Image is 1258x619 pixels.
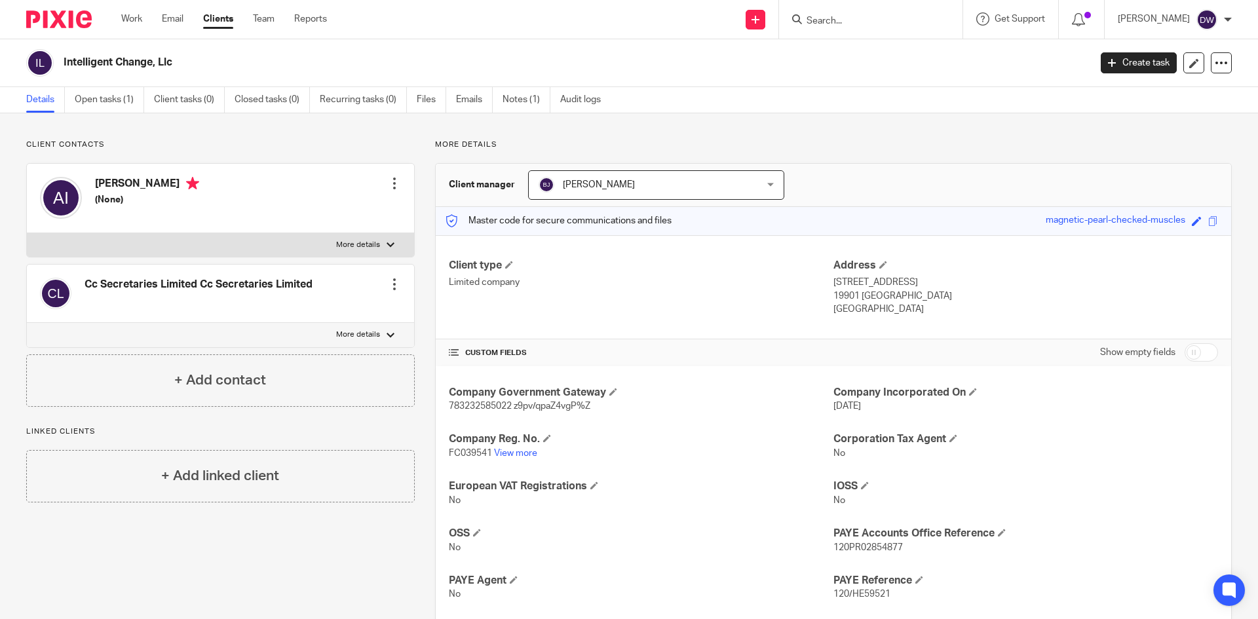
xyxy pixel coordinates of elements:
[186,177,199,190] i: Primary
[833,449,845,458] span: No
[833,259,1218,272] h4: Address
[26,140,415,150] p: Client contacts
[833,402,861,411] span: [DATE]
[85,278,313,291] h4: Cc Secretaries Limited Cc Secretaries Limited
[449,402,590,411] span: 783232585022 z9pv/qpaZ4vgP%Z
[449,276,833,289] p: Limited company
[833,432,1218,446] h4: Corporation Tax Agent
[1101,52,1177,73] a: Create task
[162,12,183,26] a: Email
[320,87,407,113] a: Recurring tasks (0)
[563,180,635,189] span: [PERSON_NAME]
[40,278,71,309] img: svg%3E
[833,574,1218,588] h4: PAYE Reference
[833,386,1218,400] h4: Company Incorporated On
[833,496,845,505] span: No
[833,479,1218,493] h4: IOSS
[449,449,492,458] span: FC039541
[253,12,275,26] a: Team
[95,193,199,206] h5: (None)
[833,527,1218,540] h4: PAYE Accounts Office Reference
[203,12,233,26] a: Clients
[449,386,833,400] h4: Company Government Gateway
[336,329,380,340] p: More details
[995,14,1045,24] span: Get Support
[1196,9,1217,30] img: svg%3E
[75,87,144,113] a: Open tasks (1)
[161,466,279,486] h4: + Add linked client
[503,87,550,113] a: Notes (1)
[336,240,380,250] p: More details
[449,348,833,358] h4: CUSTOM FIELDS
[449,178,515,191] h3: Client manager
[435,140,1232,150] p: More details
[174,370,266,390] h4: + Add contact
[449,432,833,446] h4: Company Reg. No.
[449,543,461,552] span: No
[833,303,1218,316] p: [GEOGRAPHIC_DATA]
[539,177,554,193] img: svg%3E
[26,10,92,28] img: Pixie
[560,87,611,113] a: Audit logs
[1118,12,1190,26] p: [PERSON_NAME]
[1046,214,1185,229] div: magnetic-pearl-checked-muscles
[154,87,225,113] a: Client tasks (0)
[26,426,415,437] p: Linked clients
[26,87,65,113] a: Details
[449,496,461,505] span: No
[833,590,890,599] span: 120/HE59521
[494,449,537,458] a: View more
[417,87,446,113] a: Files
[805,16,923,28] input: Search
[833,276,1218,289] p: [STREET_ADDRESS]
[1100,346,1175,359] label: Show empty fields
[235,87,310,113] a: Closed tasks (0)
[456,87,493,113] a: Emails
[64,56,877,69] h2: Intelligent Change, Llc
[40,177,82,219] img: svg%3E
[449,479,833,493] h4: European VAT Registrations
[449,574,833,588] h4: PAYE Agent
[294,12,327,26] a: Reports
[449,259,833,272] h4: Client type
[833,543,903,552] span: 120PR02854877
[449,590,461,599] span: No
[95,177,199,193] h4: [PERSON_NAME]
[833,290,1218,303] p: 19901 [GEOGRAPHIC_DATA]
[121,12,142,26] a: Work
[449,527,833,540] h4: OSS
[446,214,672,227] p: Master code for secure communications and files
[26,49,54,77] img: svg%3E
